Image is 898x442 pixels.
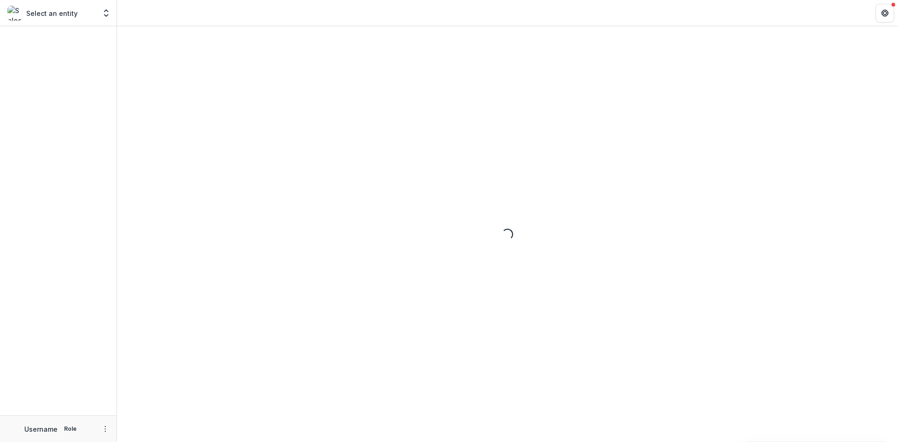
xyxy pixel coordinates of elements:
button: Open entity switcher [100,4,113,22]
p: Role [61,425,80,433]
button: More [100,423,111,435]
p: Select an entity [26,8,78,18]
img: Select an entity [7,6,22,21]
button: Get Help [876,4,894,22]
p: Username [24,424,58,434]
